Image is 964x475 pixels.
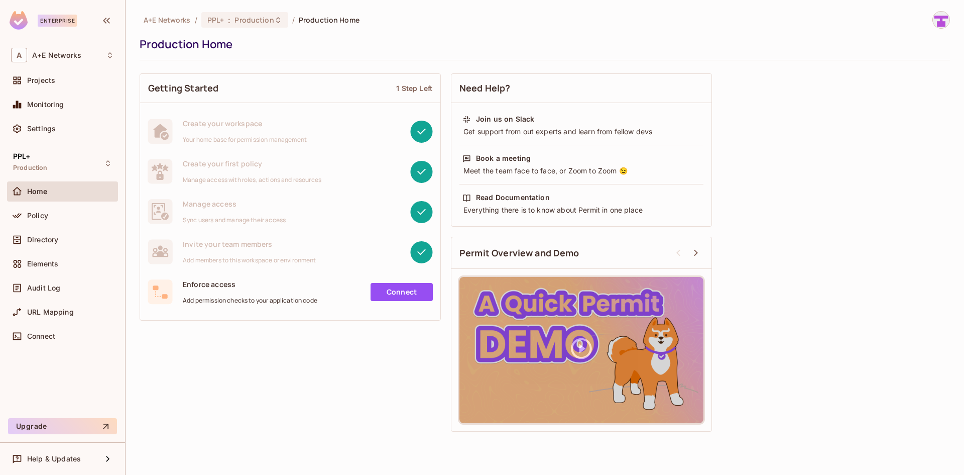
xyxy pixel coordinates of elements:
[38,15,77,27] div: Enterprise
[183,176,321,184] span: Manage access with roles, actions and resources
[462,127,700,137] div: Get support from out experts and learn from fellow devs
[476,114,534,124] div: Join us on Slack
[462,205,700,215] div: Everything there is to know about Permit in one place
[13,152,31,160] span: PPL+
[144,15,191,25] span: the active workspace
[11,48,27,62] span: A
[27,260,58,268] span: Elements
[10,11,28,30] img: SReyMgAAAABJRU5ErkJggg==
[27,308,74,316] span: URL Mapping
[207,15,224,25] span: PPL+
[183,239,316,249] span: Invite your team members
[27,76,55,84] span: Projects
[13,164,48,172] span: Production
[183,256,316,264] span: Add members to this workspace or environment
[27,101,64,109] span: Monitoring
[148,82,218,94] span: Getting Started
[27,284,60,292] span: Audit Log
[27,332,55,340] span: Connect
[32,51,81,59] span: Workspace: A+E Networks
[27,187,48,196] span: Home
[396,83,432,93] div: 1 Step Left
[183,119,307,128] span: Create your workspace
[227,16,231,24] span: :
[183,216,286,224] span: Sync users and manage their access
[459,247,579,259] span: Permit Overview and Demo
[27,125,56,133] span: Settings
[195,15,197,25] li: /
[183,199,286,209] span: Manage access
[933,12,949,28] img: Sailesh Malladi
[476,193,550,203] div: Read Documentation
[299,15,359,25] span: Production Home
[27,212,48,220] span: Policy
[371,283,433,301] a: Connect
[183,136,307,144] span: Your home base for permission management
[183,279,317,289] span: Enforce access
[234,15,274,25] span: Production
[292,15,295,25] li: /
[183,297,317,305] span: Add permission checks to your application code
[183,159,321,168] span: Create your first policy
[459,82,511,94] span: Need Help?
[8,418,117,434] button: Upgrade
[27,455,81,463] span: Help & Updates
[27,236,58,244] span: Directory
[476,153,531,163] div: Book a meeting
[462,166,700,176] div: Meet the team face to face, or Zoom to Zoom 😉
[140,37,945,52] div: Production Home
